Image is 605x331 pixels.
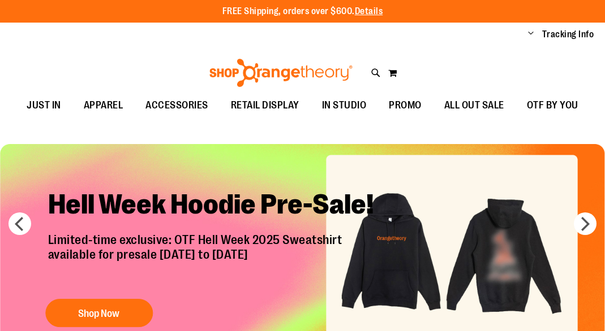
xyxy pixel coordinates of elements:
[145,93,208,118] span: ACCESSORIES
[527,93,578,118] span: OTF BY YOU
[528,29,534,40] button: Account menu
[355,6,383,16] a: Details
[444,93,504,118] span: ALL OUT SALE
[322,93,367,118] span: IN STUDIO
[208,59,354,87] img: Shop Orangetheory
[40,233,393,288] p: Limited-time exclusive: OTF Hell Week 2025 Sweatshirt available for presale [DATE] to [DATE]
[389,93,422,118] span: PROMO
[231,93,299,118] span: RETAIL DISPLAY
[45,299,153,327] button: Shop Now
[84,93,123,118] span: APPAREL
[222,5,383,18] p: FREE Shipping, orders over $600.
[574,212,597,235] button: next
[542,28,594,41] a: Tracking Info
[27,93,61,118] span: JUST IN
[40,179,393,233] h2: Hell Week Hoodie Pre-Sale!
[8,212,31,235] button: prev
